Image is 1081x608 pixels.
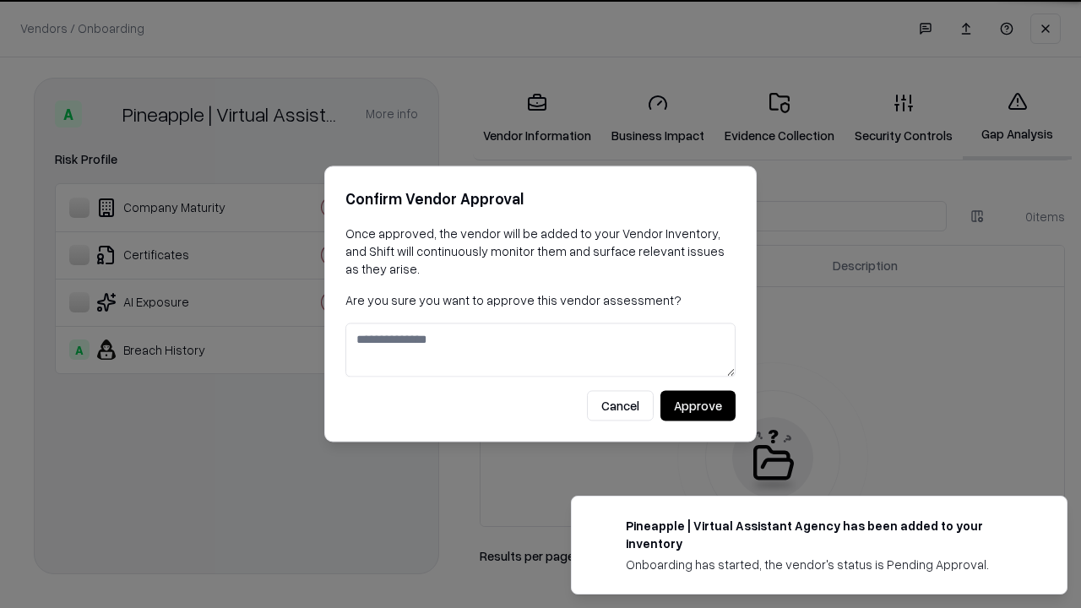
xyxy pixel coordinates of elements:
[660,391,736,421] button: Approve
[345,225,736,278] p: Once approved, the vendor will be added to your Vendor Inventory, and Shift will continuously mon...
[626,556,1026,573] div: Onboarding has started, the vendor's status is Pending Approval.
[345,187,736,211] h2: Confirm Vendor Approval
[587,391,654,421] button: Cancel
[345,291,736,309] p: Are you sure you want to approve this vendor assessment?
[592,517,612,537] img: trypineapple.com
[626,517,1026,552] div: Pineapple | Virtual Assistant Agency has been added to your inventory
